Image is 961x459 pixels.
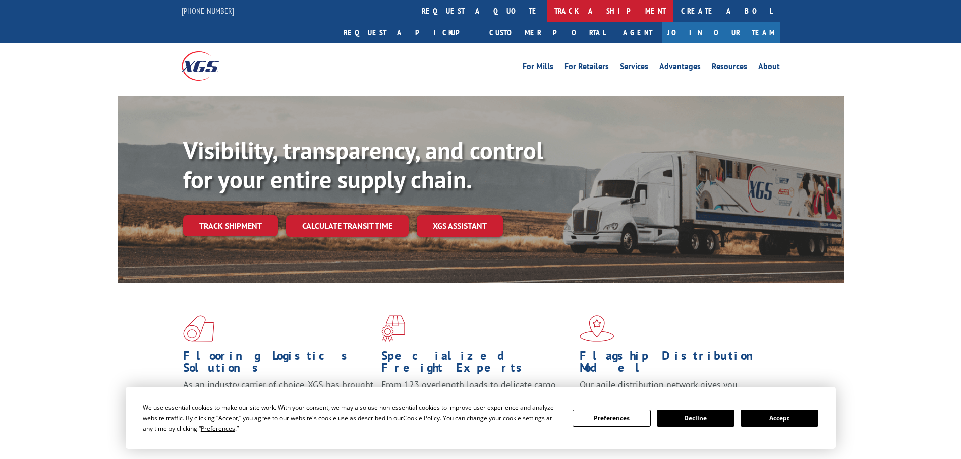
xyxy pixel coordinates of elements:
a: Customer Portal [482,22,613,43]
a: Track shipment [183,215,278,236]
b: Visibility, transparency, and control for your entire supply chain. [183,135,543,195]
img: xgs-icon-focused-on-flooring-red [381,315,405,342]
a: Advantages [659,62,701,74]
a: Calculate transit time [286,215,409,237]
a: For Retailers [564,62,609,74]
a: Resources [712,62,747,74]
button: Decline [657,410,734,427]
a: Join Our Team [662,22,780,43]
span: As an industry carrier of choice, XGS has brought innovation and dedication to flooring logistics... [183,379,373,415]
a: Request a pickup [336,22,482,43]
div: We use essential cookies to make our site work. With your consent, we may also use non-essential ... [143,402,560,434]
span: Preferences [201,424,235,433]
h1: Flagship Distribution Model [580,350,770,379]
a: For Mills [523,62,553,74]
p: From 123 overlength loads to delicate cargo, our experienced staff knows the best way to move you... [381,379,572,424]
span: Our agile distribution network gives you nationwide inventory management on demand. [580,379,765,403]
a: Agent [613,22,662,43]
span: Cookie Policy [403,414,440,422]
button: Accept [741,410,818,427]
h1: Flooring Logistics Solutions [183,350,374,379]
a: [PHONE_NUMBER] [182,6,234,16]
a: Services [620,62,648,74]
a: About [758,62,780,74]
a: XGS ASSISTANT [417,215,503,237]
button: Preferences [573,410,650,427]
img: xgs-icon-total-supply-chain-intelligence-red [183,315,214,342]
div: Cookie Consent Prompt [126,387,836,449]
h1: Specialized Freight Experts [381,350,572,379]
img: xgs-icon-flagship-distribution-model-red [580,315,614,342]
